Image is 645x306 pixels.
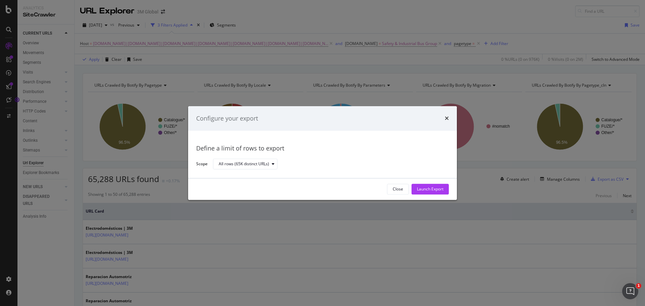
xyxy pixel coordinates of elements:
div: Define a limit of rows to export [196,144,449,153]
div: Close [393,186,403,192]
div: Configure your export [196,114,258,123]
button: Launch Export [412,184,449,194]
div: times [445,114,449,123]
button: All rows (65K distinct URLs) [213,159,277,170]
div: Launch Export [417,186,443,192]
div: All rows (65K distinct URLs) [219,162,269,166]
iframe: Intercom live chat [622,283,638,299]
div: modal [188,106,457,200]
button: Close [387,184,409,194]
label: Scope [196,161,208,168]
span: 1 [636,283,641,289]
